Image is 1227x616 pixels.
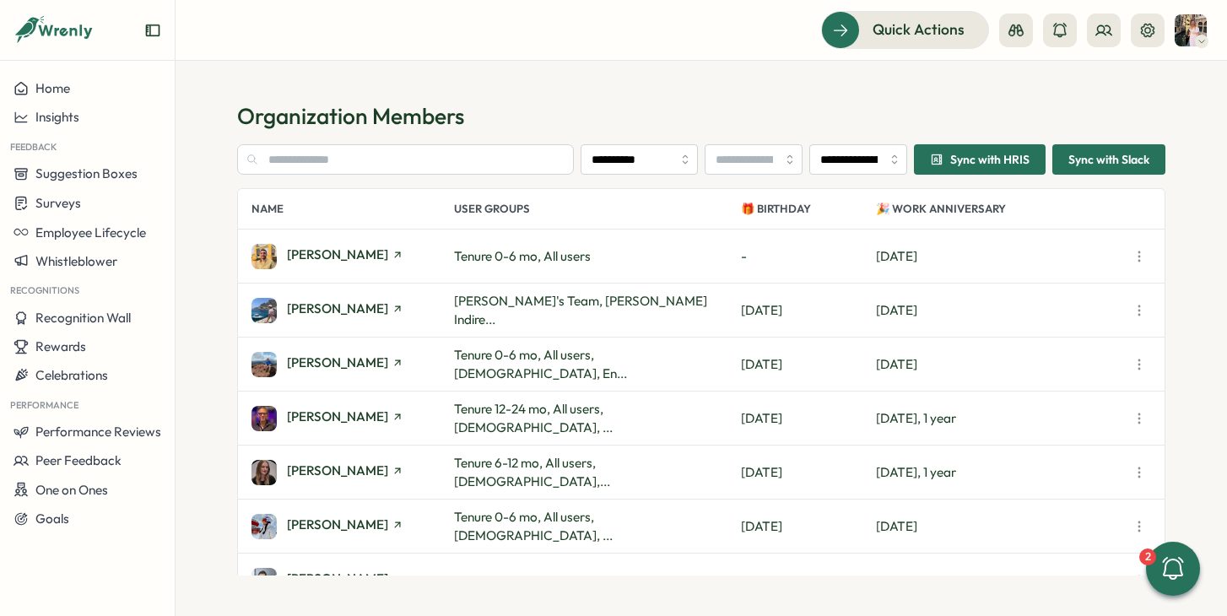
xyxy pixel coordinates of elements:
[454,572,658,588] span: All users, Tenure 36+ mo, Engineeri...
[35,482,108,498] span: One on Ones
[876,571,1127,590] p: [DATE], 3 years
[35,452,122,468] span: Peer Feedback
[35,367,108,383] span: Celebrations
[454,509,613,543] span: Tenure 0-6 mo, All users, [DEMOGRAPHIC_DATA], ...
[144,22,161,39] button: Expand sidebar
[876,355,1127,374] p: [DATE]
[876,189,1127,229] p: 🎉 Work Anniversary
[1068,145,1149,174] span: Sync with Slack
[287,518,388,531] span: [PERSON_NAME]
[873,19,965,41] span: Quick Actions
[1175,14,1207,46] img: Hannah Saunders
[287,356,388,369] span: [PERSON_NAME]
[35,338,86,354] span: Rewards
[741,571,876,590] p: [DATE]
[876,409,1127,428] p: [DATE], 1 year
[876,247,1127,266] p: [DATE]
[35,511,69,527] span: Goals
[454,401,613,435] span: Tenure 12-24 mo, All users, [DEMOGRAPHIC_DATA], ...
[35,109,79,125] span: Insights
[454,248,591,264] span: Tenure 0-6 mo, All users
[251,352,454,377] a: Adria Figueres[PERSON_NAME]
[251,244,454,269] a: Adam Hojeij[PERSON_NAME]
[287,464,388,477] span: [PERSON_NAME]
[251,460,454,485] a: Aimee Weston[PERSON_NAME]
[287,302,388,315] span: [PERSON_NAME]
[914,144,1046,175] button: Sync with HRIS
[1052,144,1165,175] button: Sync with Slack
[251,406,454,431] a: Adrian Pearcey[PERSON_NAME]
[251,189,454,229] p: Name
[741,189,876,229] p: 🎁 Birthday
[251,514,277,539] img: Alara Kivilcim
[237,101,1165,131] h1: Organization Members
[741,301,876,320] p: [DATE]
[741,355,876,374] p: [DATE]
[876,463,1127,482] p: [DATE], 1 year
[454,293,707,327] span: [PERSON_NAME]'s Team, [PERSON_NAME] Indire...
[251,568,454,593] a: Alberto Roldan[PERSON_NAME]
[251,298,277,323] img: Adam Ursell
[1146,542,1200,596] button: 2
[35,310,131,326] span: Recognition Wall
[741,247,876,266] p: -
[876,301,1127,320] p: [DATE]
[35,253,117,269] span: Whistleblower
[741,409,876,428] p: [DATE]
[35,80,70,96] span: Home
[251,244,277,269] img: Adam Hojeij
[287,410,388,423] span: [PERSON_NAME]
[876,517,1127,536] p: [DATE]
[950,154,1030,165] span: Sync with HRIS
[821,11,989,48] button: Quick Actions
[251,352,277,377] img: Adria Figueres
[35,224,146,240] span: Employee Lifecycle
[251,460,277,485] img: Aimee Weston
[287,572,388,585] span: [PERSON_NAME]
[251,514,454,539] a: Alara Kivilcim[PERSON_NAME]
[287,248,388,261] span: [PERSON_NAME]
[251,298,454,323] a: Adam Ursell[PERSON_NAME]
[454,455,610,489] span: Tenure 6-12 mo, All users, [DEMOGRAPHIC_DATA],...
[454,189,741,229] p: User Groups
[454,347,627,381] span: Tenure 0-6 mo, All users, [DEMOGRAPHIC_DATA], En...
[35,165,138,181] span: Suggestion Boxes
[35,424,161,440] span: Performance Reviews
[1139,548,1156,565] div: 2
[741,463,876,482] p: [DATE]
[251,406,277,431] img: Adrian Pearcey
[741,517,876,536] p: [DATE]
[35,195,81,211] span: Surveys
[251,568,277,593] img: Alberto Roldan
